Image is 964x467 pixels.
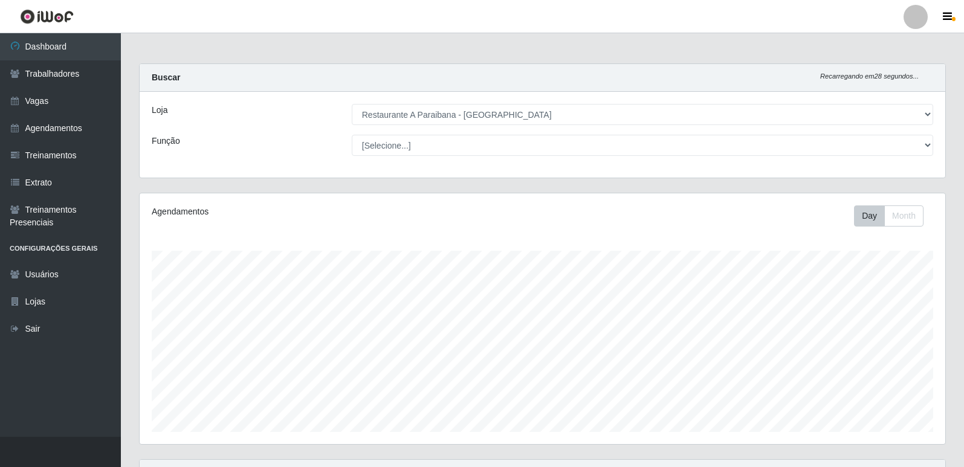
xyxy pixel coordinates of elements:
strong: Buscar [152,72,180,82]
label: Função [152,135,180,147]
button: Month [884,205,924,227]
div: Toolbar with button groups [854,205,933,227]
img: CoreUI Logo [20,9,74,24]
div: Agendamentos [152,205,467,218]
i: Recarregando em 28 segundos... [820,72,919,80]
label: Loja [152,104,167,117]
div: First group [854,205,924,227]
button: Day [854,205,885,227]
